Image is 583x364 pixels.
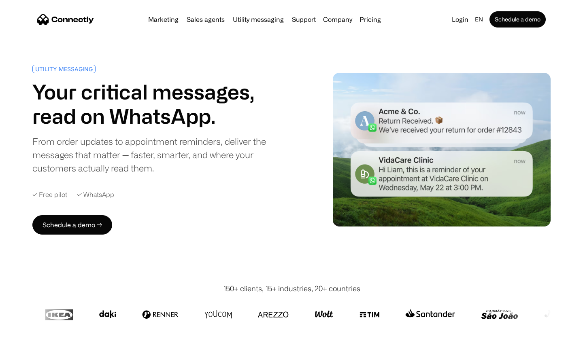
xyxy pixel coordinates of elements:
div: ✓ Free pilot [32,191,67,199]
ul: Language list [16,350,49,361]
div: 150+ clients, 15+ industries, 20+ countries [223,283,360,294]
div: From order updates to appointment reminders, deliver the messages that matter — faster, smarter, ... [32,135,288,175]
a: Schedule a demo [489,11,546,28]
a: Schedule a demo → [32,215,112,235]
div: ✓ WhatsApp [77,191,114,199]
a: Login [449,14,472,25]
h1: Your critical messages, read on WhatsApp. [32,80,288,128]
a: Utility messaging [230,16,287,23]
div: Company [323,14,352,25]
a: Sales agents [183,16,228,23]
a: Pricing [356,16,384,23]
div: UTILITY MESSAGING [35,66,93,72]
a: Marketing [145,16,182,23]
a: Support [289,16,319,23]
div: en [475,14,483,25]
aside: Language selected: English [8,349,49,361]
